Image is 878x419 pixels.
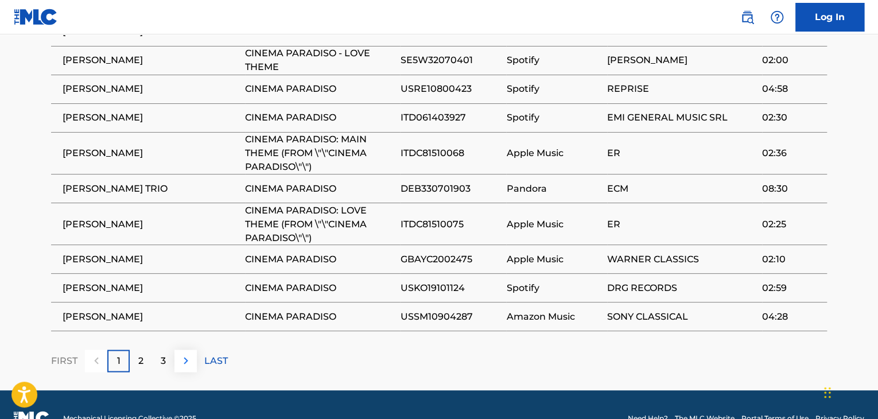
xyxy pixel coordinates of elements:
span: Apple Music [506,217,601,231]
span: 02:36 [762,146,821,160]
span: [PERSON_NAME] [607,53,756,67]
span: [PERSON_NAME] TRIO [63,181,239,195]
span: [PERSON_NAME] [63,53,239,67]
span: ER [607,217,756,231]
span: CINEMA PARADISO: MAIN THEME (FROM \"\"CINEMA PARADISO\"\") [245,133,394,174]
p: FIRST [51,354,77,367]
p: LAST [204,354,228,367]
span: [PERSON_NAME] [63,111,239,125]
span: DEB330701903 [400,181,500,195]
span: GBAYC2002475 [400,252,500,266]
span: SONY CLASSICAL [607,309,756,323]
span: 02:59 [762,281,821,294]
img: MLC Logo [14,9,58,25]
span: CINEMA PARADISO [245,252,394,266]
span: USKO19101124 [400,281,500,294]
span: [PERSON_NAME] [63,281,239,294]
img: search [740,10,754,24]
span: CINEMA PARADISO [245,111,394,125]
a: Public Search [736,6,759,29]
span: EMI GENERAL MUSIC SRL [607,111,756,125]
span: ITDC81510068 [400,146,500,160]
span: Amazon Music [506,309,601,323]
span: ECM [607,181,756,195]
p: 2 [138,354,143,367]
span: 04:28 [762,309,821,323]
span: Spotify [506,53,601,67]
span: 02:25 [762,217,821,231]
span: CINEMA PARADISO [245,309,394,323]
span: CINEMA PARADISO - LOVE THEME [245,46,394,74]
span: [PERSON_NAME] [63,146,239,160]
div: Help [766,6,788,29]
iframe: Chat Widget [821,364,878,419]
span: CINEMA PARADISO: LOVE THEME (FROM \"\"CINEMA PARADISO\"\") [245,203,394,245]
span: Spotify [506,111,601,125]
span: 04:58 [762,82,821,96]
p: 1 [117,354,121,367]
img: help [770,10,784,24]
span: 02:00 [762,53,821,67]
span: USRE10800423 [400,82,500,96]
span: CINEMA PARADISO [245,281,394,294]
span: [PERSON_NAME] [63,82,239,96]
span: Spotify [506,82,601,96]
span: CINEMA PARADISO [245,82,394,96]
span: REPRISE [607,82,756,96]
span: 02:30 [762,111,821,125]
span: ITDC81510075 [400,217,500,231]
div: Drag [824,375,831,410]
span: 02:10 [762,252,821,266]
span: CINEMA PARADISO [245,181,394,195]
span: ER [607,146,756,160]
span: ITD061403927 [400,111,500,125]
a: Log In [795,3,864,32]
span: Spotify [506,281,601,294]
span: USSM10904287 [400,309,500,323]
span: SE5W32070401 [400,53,500,67]
span: WARNER CLASSICS [607,252,756,266]
span: 08:30 [762,181,821,195]
span: [PERSON_NAME] [63,309,239,323]
p: 3 [161,354,166,367]
span: Pandora [506,181,601,195]
span: [PERSON_NAME] [63,252,239,266]
span: Apple Music [506,146,601,160]
span: [PERSON_NAME] [63,217,239,231]
img: right [179,354,193,367]
span: DRG RECORDS [607,281,756,294]
span: Apple Music [506,252,601,266]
